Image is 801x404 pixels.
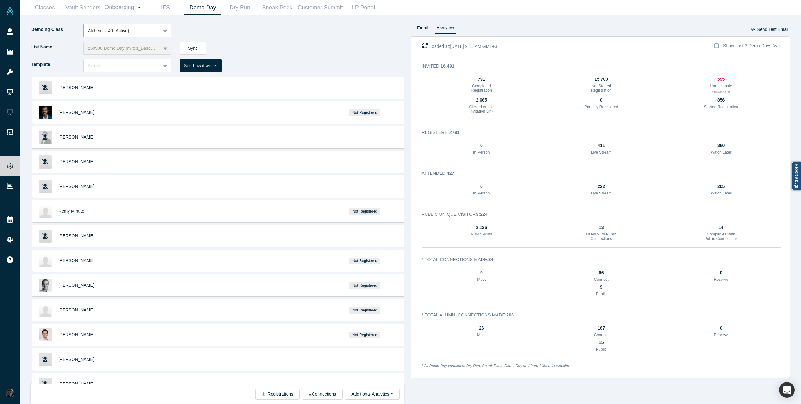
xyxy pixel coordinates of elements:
h3: Watch Later [704,150,739,154]
img: Pascal Mathis's Profile Image [39,279,52,292]
h3: Users With Public Connections [584,232,619,241]
label: List Name [31,42,83,53]
div: 26 [464,325,499,331]
img: Remy Minute's Profile Image [39,205,52,218]
div: 595 [704,76,739,83]
img: Rafi Carmeli's Profile Image [39,328,52,341]
a: Analytics [434,24,456,34]
em: * All Demo Day variations: Dry Run, Sneak Peek, Demo Day and from Alchemist website. [422,364,570,368]
button: See how it works [180,59,222,72]
h3: Public [584,292,619,296]
h3: Meet [464,277,499,282]
div: 15 [584,339,619,346]
h3: Completed Registration [464,84,499,93]
h3: Live Stream [584,191,619,195]
h3: Connect [584,277,619,282]
div: 15,700 [584,76,619,83]
a: Customer Summit [296,0,345,15]
a: [PERSON_NAME] [59,184,94,189]
button: Additional Analytics [345,389,399,400]
div: 0 [704,270,739,276]
h3: Attended : [422,170,773,177]
div: 14 [704,224,739,231]
a: [PERSON_NAME] [59,233,94,238]
h3: Watch Later [704,191,739,195]
h3: Public [584,347,619,351]
a: Remy Minute [59,209,84,214]
h3: In-Person [464,150,499,154]
span: Not Registered [349,307,381,314]
span: Not Registered [349,109,381,116]
h3: Public Unique Visitors : [422,211,773,218]
span: Not Registered [349,208,381,215]
img: Ganesh R's Profile Image [39,106,52,119]
span: Not Registered [349,258,381,264]
div: 380 [704,142,739,149]
div: 0 [464,142,499,149]
img: Alchemist Vault Logo [6,7,14,15]
h3: In-Person [464,191,499,195]
h3: Started Registration [704,105,739,109]
a: [PERSON_NAME] [59,332,94,337]
a: [PERSON_NAME] [59,134,94,139]
div: 2,126 [464,224,499,231]
h3: Clicked on the Invitation Link [464,105,499,114]
a: [PERSON_NAME] [59,110,94,115]
div: 411 [584,142,619,149]
h3: Not Started Registration [584,84,619,93]
a: Demo Day [184,0,221,15]
a: Report a bug! [792,162,801,190]
h3: Live Stream [584,150,619,154]
strong: 791 [452,130,460,135]
label: Demoing Class [31,24,83,35]
span: [PERSON_NAME] [59,307,94,312]
div: 205 [704,183,739,190]
a: Sneak Peek [258,0,296,15]
a: [PERSON_NAME] [59,85,94,90]
button: Registrations [255,389,300,400]
div: 0 [464,183,499,190]
h3: * Total Alumni Connections Made : [422,312,773,318]
h3: Unreachable [704,84,739,88]
h3: Reserve [704,277,739,282]
h3: Invited : [422,63,773,69]
div: 13 [584,224,619,231]
div: 2,665 [464,97,499,104]
a: Onboarding [102,0,147,15]
div: 9 [464,270,499,276]
h3: Registered : [422,129,773,136]
strong: 16,491 [441,63,454,68]
div: 222 [584,183,619,190]
strong: 224 [480,212,487,217]
button: Send Test Email [750,24,789,35]
h3: Reserve [704,333,739,337]
img: Brad Hunstable's Profile Image [39,254,52,267]
span: [PERSON_NAME] [59,258,94,263]
span: Not Registered [349,332,381,338]
a: [PERSON_NAME] [59,357,94,362]
strong: 84 [488,257,493,262]
div: Loaded at: [DATE] 9:15 AM GMT+3 [422,42,497,50]
h3: Partially Registered [584,105,619,109]
h3: Public Visits [464,232,499,236]
div: 0 [584,97,619,104]
span: [PERSON_NAME] [59,283,94,288]
button: Sync [180,42,206,55]
span: Not Registered [349,282,381,289]
h3: Connect [584,333,619,337]
a: [PERSON_NAME] [59,159,94,164]
a: Classes [26,0,64,15]
label: Template [31,59,83,70]
strong: 427 [447,171,454,176]
a: [PERSON_NAME] [59,381,94,386]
